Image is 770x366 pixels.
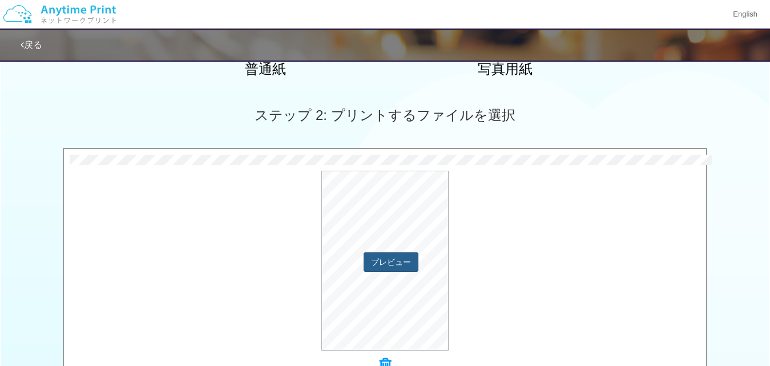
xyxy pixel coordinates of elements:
[255,107,515,123] span: ステップ 2: プリントするファイルを選択
[364,252,418,272] button: プレビュー
[166,62,365,77] h2: 普通紙
[21,40,42,50] a: 戻る
[405,62,605,77] h2: 写真用紙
